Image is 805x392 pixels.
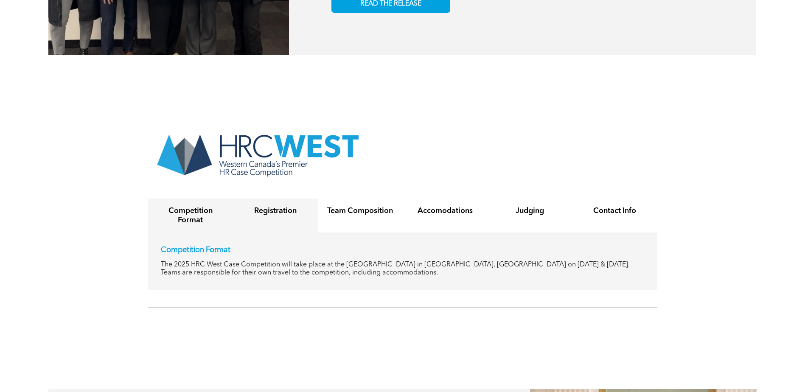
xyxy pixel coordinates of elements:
[325,206,395,216] h4: Team Composition
[580,206,650,216] h4: Contact Info
[161,245,645,255] p: Competition Format
[161,261,645,277] p: The 2025 HRC West Case Competition will take place at the [GEOGRAPHIC_DATA] in [GEOGRAPHIC_DATA],...
[410,206,480,216] h4: Accomodations
[148,126,367,183] img: The logo for hrc west western canada 's premier hr case competition
[495,206,565,216] h4: Judging
[156,206,225,225] h4: Competition Format
[241,206,310,216] h4: Registration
